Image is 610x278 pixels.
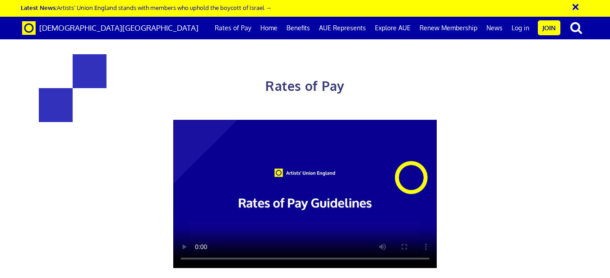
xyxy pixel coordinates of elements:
button: search [562,18,590,37]
a: Latest News:Artists’ Union England stands with members who uphold the boycott of Israel → [21,4,272,11]
a: News [482,17,507,39]
a: Benefits [282,17,314,39]
strong: Latest News: [21,4,57,11]
a: Rates of Pay [210,17,256,39]
a: Brand [DEMOGRAPHIC_DATA][GEOGRAPHIC_DATA] [15,17,205,39]
span: [DEMOGRAPHIC_DATA][GEOGRAPHIC_DATA] [39,23,199,33]
a: Join [538,20,560,35]
span: Rates of Pay [265,78,344,94]
a: Home [256,17,282,39]
a: Explore AUE [370,17,415,39]
a: Renew Membership [415,17,482,39]
a: Log in [507,17,534,39]
a: AUE Represents [314,17,370,39]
